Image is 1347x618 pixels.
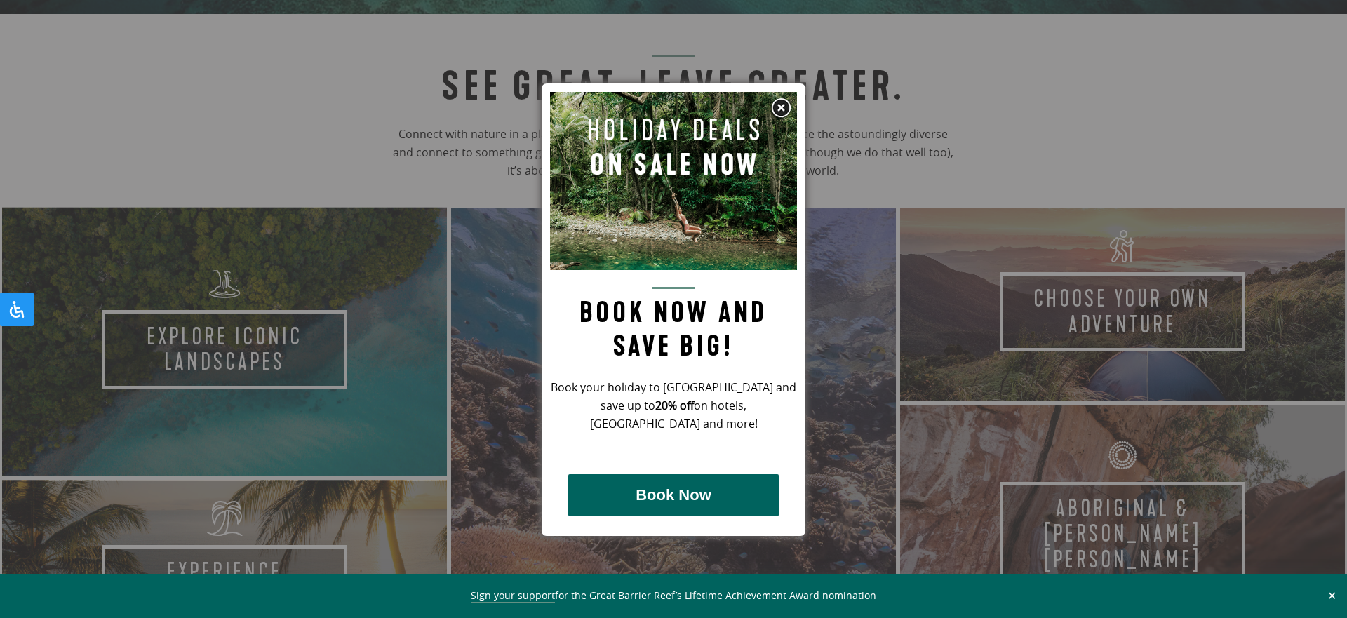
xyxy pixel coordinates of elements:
[655,398,694,413] strong: 20% off
[770,98,791,119] img: Close
[471,589,555,603] a: Sign your support
[550,287,797,363] h2: Book now and save big!
[8,301,25,318] svg: Open Accessibility Panel
[568,474,779,516] button: Book Now
[550,92,797,270] img: Pop up image for Holiday Packages
[1324,589,1340,602] button: Close
[550,379,797,434] p: Book your holiday to [GEOGRAPHIC_DATA] and save up to on hotels, [GEOGRAPHIC_DATA] and more!
[471,589,876,603] span: for the Great Barrier Reef’s Lifetime Achievement Award nomination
